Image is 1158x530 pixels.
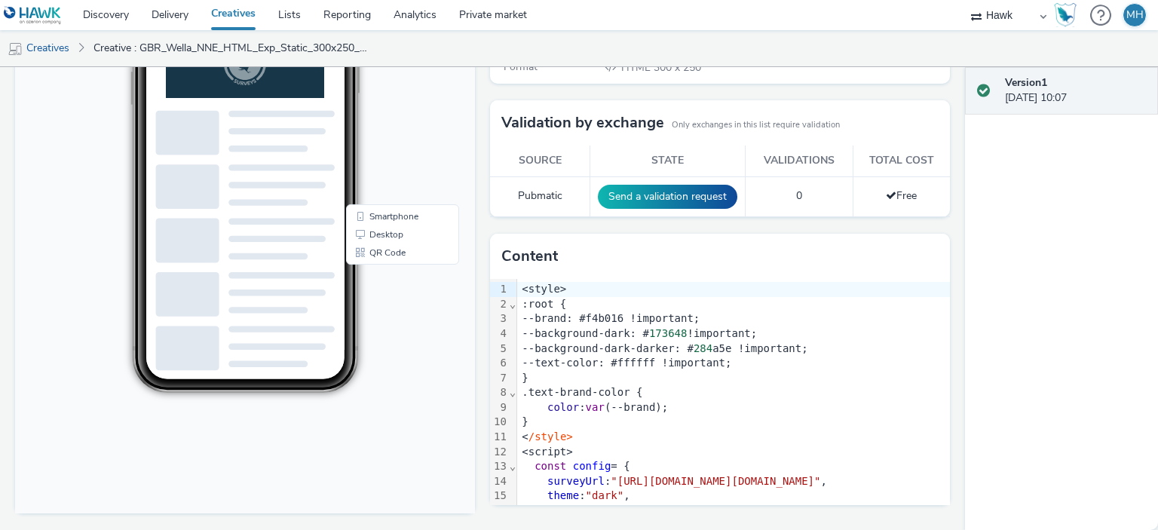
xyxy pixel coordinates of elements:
[598,185,737,209] button: Send a validation request
[573,460,611,472] span: config
[517,326,950,342] div: --background-dark: # !important;
[490,282,509,297] div: 1
[517,430,950,445] div: <
[509,460,516,472] span: Fold line
[354,353,391,362] span: QR Code
[517,297,950,312] div: :root {
[334,312,441,330] li: Smartphone
[611,475,820,487] span: "[URL][DOMAIN_NAME][DOMAIN_NAME]"
[668,504,840,516] span: "${click_command_redirect}"
[490,430,509,445] div: 11
[334,330,441,348] li: Desktop
[528,430,573,443] span: /style>
[490,415,509,430] div: 10
[517,385,950,400] div: .text-brand-color {
[517,400,950,415] div: : (--brand);
[853,146,950,176] th: Total cost
[490,474,509,489] div: 14
[649,327,688,339] span: 173648
[547,401,579,413] span: color
[490,445,509,460] div: 12
[586,401,605,413] span: var
[621,60,654,75] span: HTML
[517,459,950,474] div: = {
[354,335,388,344] span: Desktop
[83,108,143,170] img: hawk surveys logo
[8,41,23,57] img: mobile
[547,489,579,501] span: theme
[517,342,950,357] div: --background-dark-darker: # a5e !important;
[590,146,746,176] th: State
[1126,4,1144,26] div: MH
[334,348,441,366] li: QR Code
[517,504,950,519] div: : ,
[147,58,164,66] span: 10:07
[672,119,840,131] small: Only exchanges in this list require validation
[490,326,509,342] div: 4
[1054,3,1077,27] img: Hawk Academy
[517,282,950,297] div: <style>
[517,356,950,371] div: --text-color: #ffffff !important;
[547,504,662,516] span: clickRedirectMacro
[490,356,509,371] div: 6
[1005,75,1146,106] div: [DATE] 10:07
[517,415,950,430] div: }
[490,385,509,400] div: 8
[504,60,538,74] span: Format
[490,342,509,357] div: 5
[490,459,509,474] div: 13
[517,445,950,460] div: <script>
[517,474,950,489] div: : ,
[490,297,509,312] div: 2
[490,146,590,176] th: Source
[354,317,403,326] span: Smartphone
[490,311,509,326] div: 3
[517,371,950,386] div: }
[501,112,664,134] h3: Validation by exchange
[620,60,701,75] span: 300 x 250
[1054,3,1083,27] a: Hawk Academy
[746,146,853,176] th: Validations
[4,6,62,25] img: undefined Logo
[490,489,509,504] div: 15
[490,176,590,216] td: Pubmatic
[886,188,917,203] span: Free
[586,489,624,501] span: "dark"
[501,245,558,268] h3: Content
[490,371,509,386] div: 7
[490,400,509,415] div: 9
[509,298,516,310] span: Fold line
[55,37,171,62] h2: Thank you!
[796,188,802,203] span: 0
[517,311,950,326] div: --brand: #f4b016 !important;
[547,475,605,487] span: surveyUrl
[490,504,509,519] div: 16
[86,30,375,66] a: Creative : GBR_Wella_NNE_HTML_Exp_Static_300x250_MPU_BLS_20250818
[694,342,712,354] span: 284
[17,72,210,97] h3: Your answers will allow us to donate to the WWF charity.
[517,489,950,504] div: : ,
[1005,75,1047,90] strong: Version 1
[535,460,566,472] span: const
[509,386,516,398] span: Fold line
